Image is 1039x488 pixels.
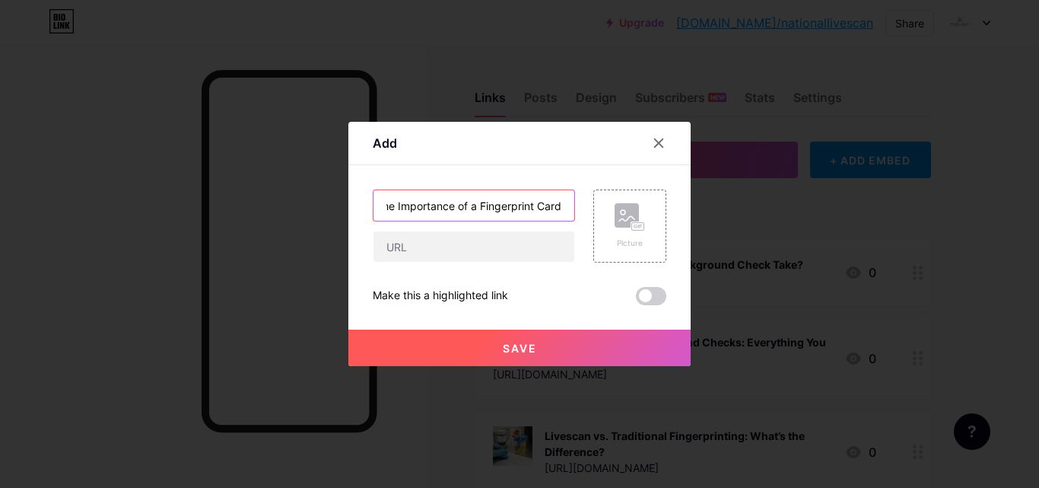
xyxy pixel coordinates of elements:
[615,238,645,249] div: Picture
[373,134,397,152] div: Add
[348,330,691,366] button: Save
[373,287,508,305] div: Make this a highlighted link
[373,190,574,221] input: Title
[503,342,537,355] span: Save
[373,231,574,262] input: URL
